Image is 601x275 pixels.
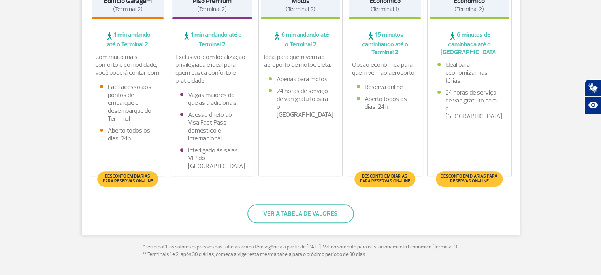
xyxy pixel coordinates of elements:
p: Opção econômica para quem vem ao aeroporto. [352,61,418,77]
p: * Terminal 1: os valores expressos nas tabelas acima têm vigência a partir de [DATE]. Válido some... [143,243,459,259]
span: (Terminal 2) [454,6,484,13]
li: Interligado às salas VIP do [GEOGRAPHIC_DATA]. [180,146,244,170]
li: 24 horas de serviço de van gratuito para o [GEOGRAPHIC_DATA] [269,87,333,119]
span: 1 min andando até o Terminal 2 [172,31,252,48]
p: Com muito mais conforto e comodidade, você poderá contar com: [95,53,161,77]
li: 24 horas de serviço de van gratuito para o [GEOGRAPHIC_DATA] [437,89,501,120]
button: Abrir recursos assistivos. [584,97,601,114]
span: 6 minutos de caminhada até o [GEOGRAPHIC_DATA] [430,31,509,56]
button: Ver a tabela de valores [247,204,354,223]
span: Desconto em diárias para reservas on-line [102,174,154,184]
span: 1 min andando até o Terminal 2 [92,31,164,48]
span: (Terminal 2) [113,6,143,13]
li: Ideal para economizar nas férias [437,61,501,85]
li: Fácil acesso aos pontos de embarque e desembarque do Terminal [100,83,156,123]
li: Aberto todos os dias, 24h [100,127,156,142]
div: Plugin de acessibilidade da Hand Talk. [584,79,601,114]
span: (Terminal 2) [197,6,227,13]
p: Exclusivo, com localização privilegiada e ideal para quem busca conforto e praticidade. [175,53,249,85]
span: Desconto em diárias para reservas on-line [358,174,411,184]
span: (Terminal 2) [286,6,315,13]
span: Desconto em diárias para reservas on-line [440,174,499,184]
span: 15 minutos caminhando até o Terminal 2 [349,31,421,56]
li: Apenas para motos. [269,75,333,83]
li: Acesso direto ao Visa Fast Pass doméstico e internacional. [180,111,244,142]
button: Abrir tradutor de língua de sinais. [584,79,601,97]
p: Ideal para quem vem ao aeroporto de motocicleta. [264,53,337,69]
li: Reserva online [357,83,413,91]
li: Vagas maiores do que as tradicionais. [180,91,244,107]
span: 6 min andando até o Terminal 2 [261,31,341,48]
li: Aberto todos os dias, 24h. [357,95,413,111]
span: (Terminal 1) [371,6,399,13]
